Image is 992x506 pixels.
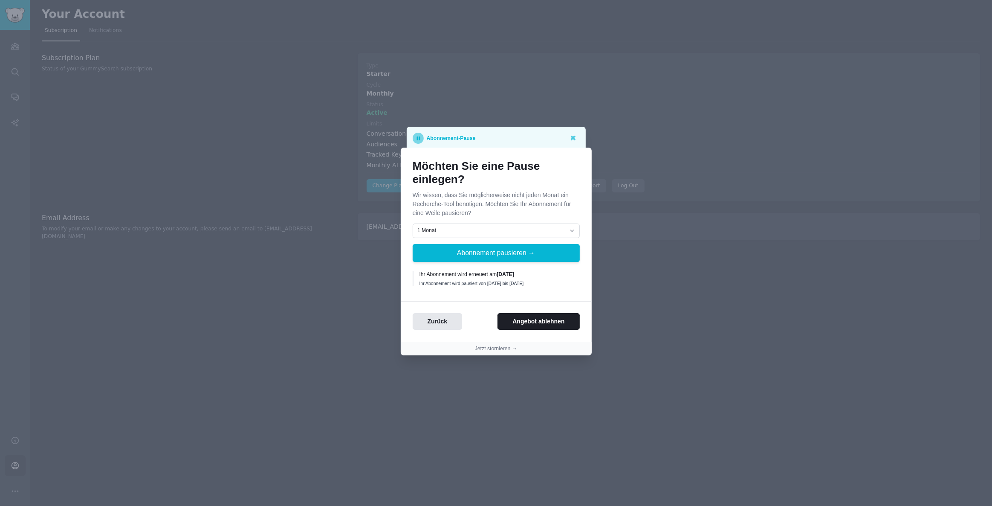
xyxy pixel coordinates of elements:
p: Wir wissen, dass Sie möglicherweise nicht jeden Monat ein Recherche-Tool benötigen. Möchten Sie I... [413,191,580,218]
button: Abonnement pausieren → [413,244,580,262]
button: Jetzt stornieren → [475,345,517,353]
div: Ihr Abonnement wird pausiert von [DATE] bis [DATE] [419,280,574,286]
h1: Möchten Sie eine Pause einlegen? [413,160,580,186]
button: Zurück [413,313,463,330]
button: Angebot ablehnen [497,313,579,330]
p: Abonnement-Pause [427,133,476,144]
div: Ihr Abonnement wird erneuert am [419,271,574,279]
b: [DATE] [497,271,514,277]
